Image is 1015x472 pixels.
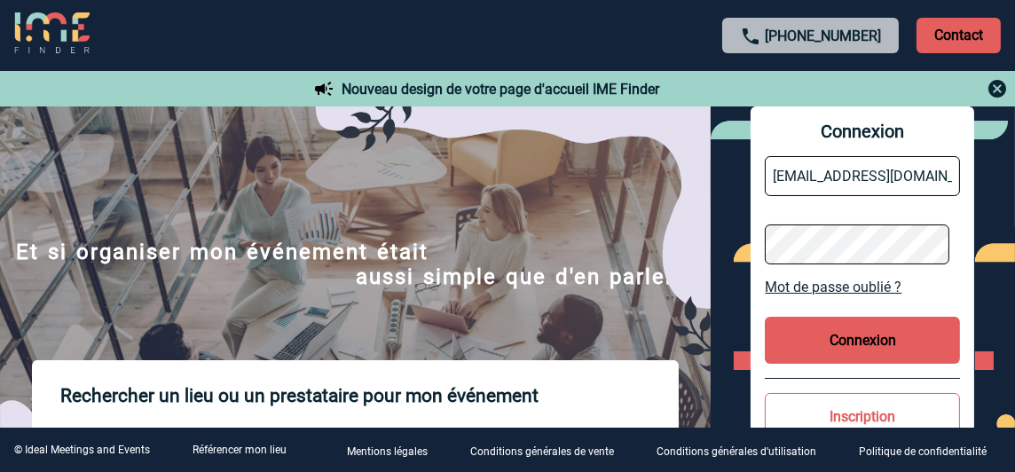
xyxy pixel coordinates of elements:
[917,18,1001,53] p: Contact
[765,317,960,364] button: Connexion
[14,444,150,456] div: © Ideal Meetings and Events
[859,445,987,458] p: Politique de confidentialité
[470,445,614,458] p: Conditions générales de vente
[60,360,661,431] p: Rechercher un lieu ou un prestataire pour mon événement
[765,156,960,196] input: Email *
[740,26,761,47] img: call-24-px.png
[193,444,287,456] a: Référencer mon lieu
[765,121,960,142] span: Connexion
[765,28,881,44] a: [PHONE_NUMBER]
[845,442,1015,459] a: Politique de confidentialité
[657,445,816,458] p: Conditions générales d'utilisation
[456,442,642,459] a: Conditions générales de vente
[333,442,456,459] a: Mentions légales
[765,279,960,295] a: Mot de passe oublié ?
[642,442,845,459] a: Conditions générales d'utilisation
[347,445,428,458] p: Mentions légales
[765,393,960,440] button: Inscription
